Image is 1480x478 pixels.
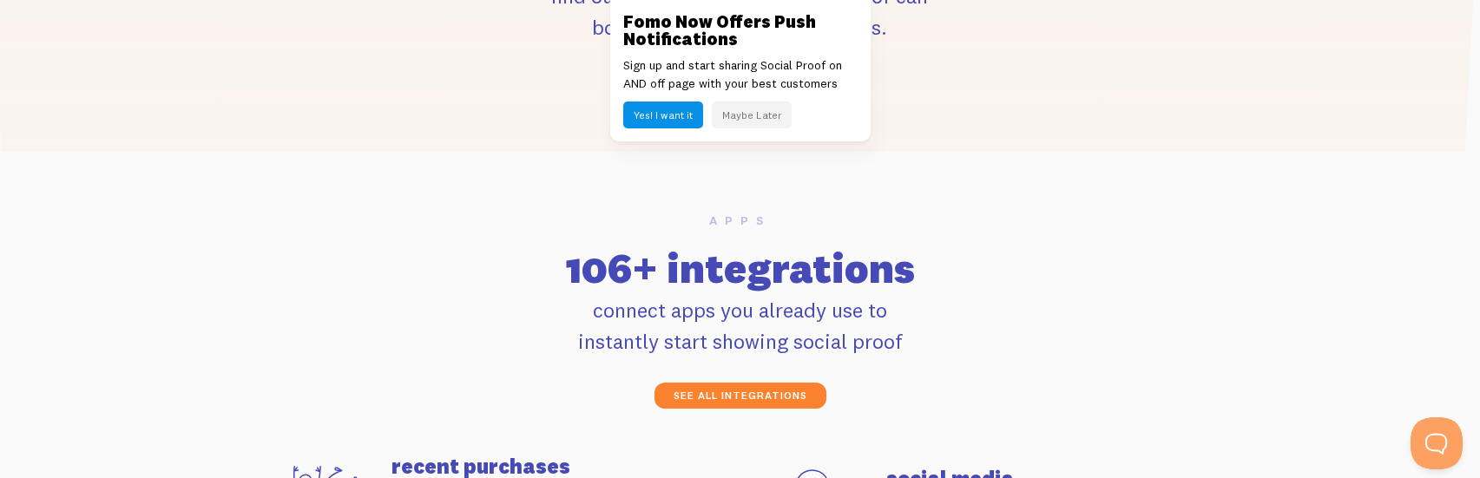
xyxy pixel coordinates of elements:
p: Sign up and start sharing Social Proof on AND off page with your best customers [623,56,858,93]
h4: recent purchases [391,455,740,476]
h2: 106+ integrations [256,247,1225,289]
a: see all integrations [654,383,826,409]
p: connect apps you already use to instantly start showing social proof [256,294,1225,357]
h3: Fomo Now Offers Push Notifications [623,13,858,48]
button: Yes! I want it [623,101,703,128]
button: Maybe Later [712,101,792,128]
h6: Apps [256,214,1225,226]
iframe: Help Scout Beacon - Open [1411,417,1463,469]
